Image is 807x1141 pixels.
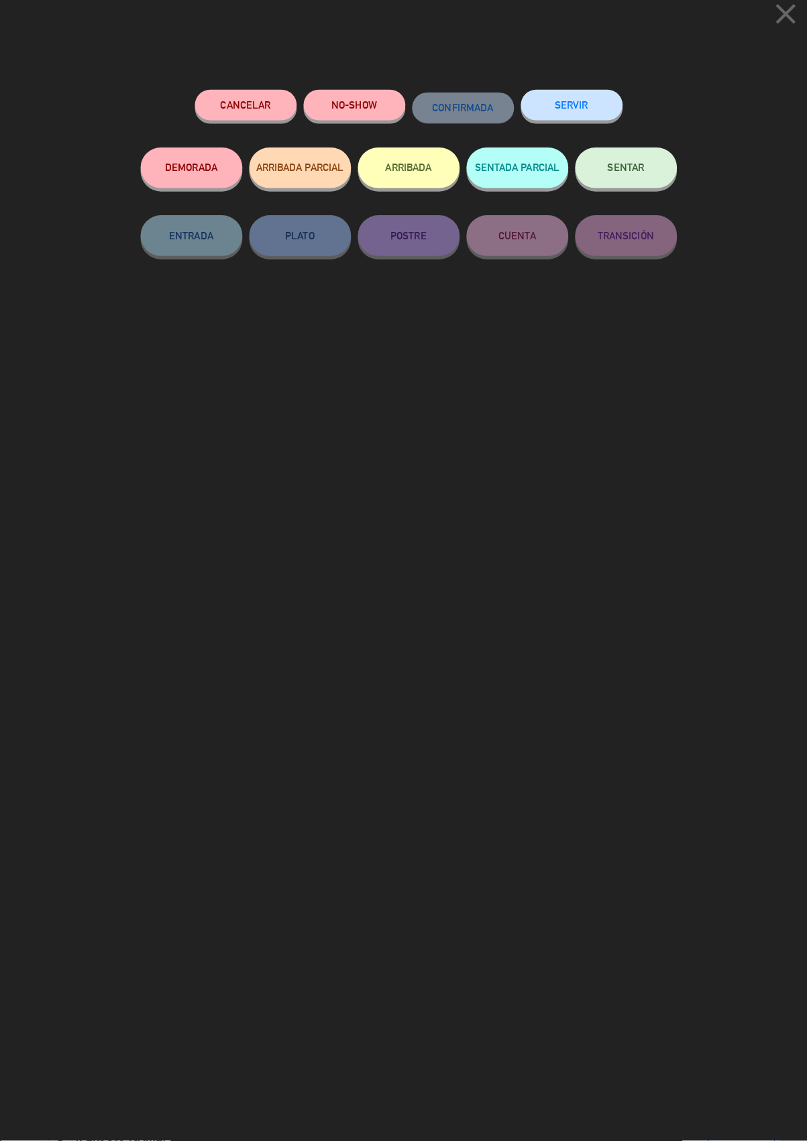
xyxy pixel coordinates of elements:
button: POSTRE [354,227,454,267]
button: ARRIBADA PARCIAL [246,160,347,200]
i: close [759,11,793,44]
button: SENTADA PARCIAL [461,160,561,200]
button: TRANSICIÓN [568,227,669,267]
span: CONFIRMADA [427,115,488,126]
button: ENTRADA [139,227,239,267]
button: SERVIR [515,103,615,133]
button: NO-SHOW [300,103,400,133]
span: SENTAR [600,174,637,185]
span: ARRIBADA PARCIAL [253,174,339,185]
button: CONFIRMADA [407,105,508,135]
button: CUENTA [461,227,561,267]
button: close [755,10,797,50]
button: Cancelar [193,103,293,133]
button: PLATO [246,227,347,267]
button: ARRIBADA [354,160,454,200]
button: DEMORADA [139,160,239,200]
button: SENTAR [568,160,669,200]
